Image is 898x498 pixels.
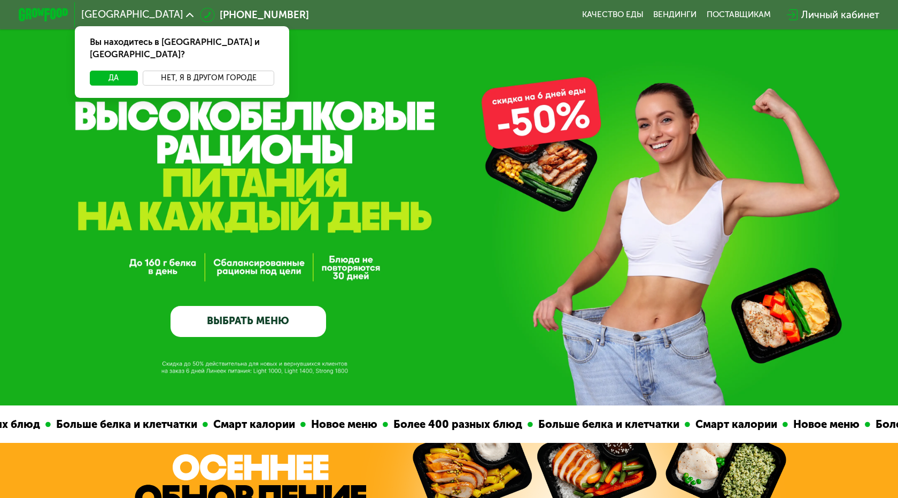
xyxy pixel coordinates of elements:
a: ВЫБРАТЬ МЕНЮ [171,306,326,337]
div: Новое меню [785,416,862,433]
div: Вы находитесь в [GEOGRAPHIC_DATA] и [GEOGRAPHIC_DATA]? [75,26,289,71]
div: Смарт калории [205,416,298,433]
button: Нет, я в другом городе [143,71,274,86]
div: Больше белка и клетчатки [530,416,682,433]
div: Личный кабинет [801,7,879,22]
div: поставщикам [707,10,771,20]
div: Смарт калории [687,416,780,433]
a: [PHONE_NUMBER] [200,7,309,22]
button: Да [90,71,138,86]
div: Более 400 разных блюд [385,416,525,433]
div: Новое меню [303,416,380,433]
div: Больше белка и клетчатки [48,416,200,433]
a: Качество еды [582,10,644,20]
a: Вендинги [653,10,696,20]
span: [GEOGRAPHIC_DATA] [81,10,183,20]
